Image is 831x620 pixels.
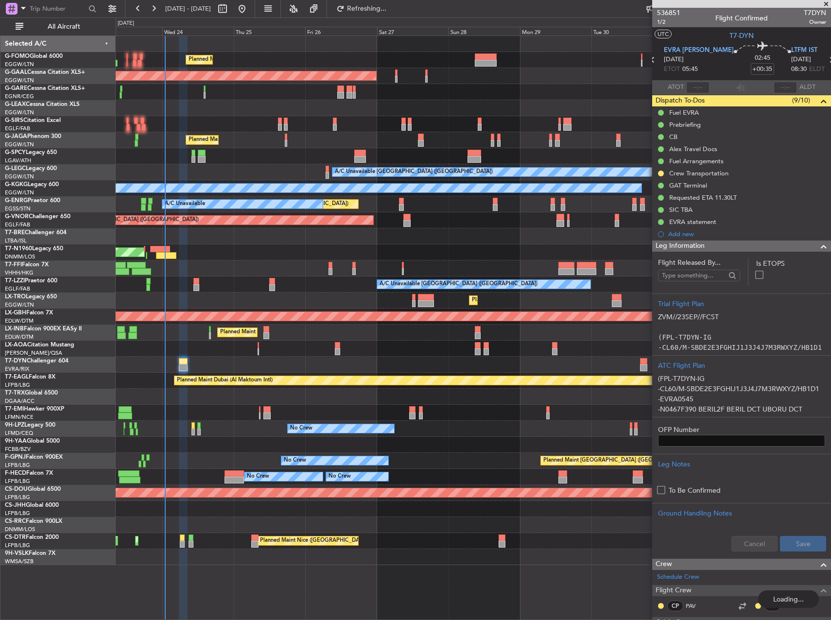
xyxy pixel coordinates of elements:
span: Owner [804,18,826,26]
div: Crew Transportation [669,169,728,177]
div: Requested ETA 11.30LT [669,193,737,202]
span: G-ENRG [5,198,28,204]
a: EGLF/FAB [5,221,30,228]
div: Sun 28 [449,27,520,35]
a: LFPB/LBG [5,494,30,501]
a: LGAV/ATH [5,157,31,164]
span: LX-AOA [5,342,27,348]
a: T7-FFIFalcon 7X [5,262,49,268]
div: A/C Unavailable [GEOGRAPHIC_DATA] ([GEOGRAPHIC_DATA]) [335,165,493,179]
span: LX-INB [5,326,24,332]
span: CS-JHH [5,502,26,508]
code: (FPL-T7DYN-IG [658,333,711,341]
a: EGGW/LTN [5,301,34,309]
a: EGSS/STN [5,205,31,212]
span: 9H-YAA [5,438,27,444]
span: G-VNOR [5,214,29,220]
div: Planned Maint [GEOGRAPHIC_DATA] ([GEOGRAPHIC_DATA]) [46,213,199,227]
p: -N0467F390 BERIL2F BERIL DCT UBORU DCT BOKSU/N0465F380 DCT [658,404,825,425]
div: No Crew [284,453,306,468]
a: EDLW/DTM [5,317,34,325]
a: T7-DYNChallenger 604 [5,358,69,364]
a: LX-TROLegacy 650 [5,294,57,300]
a: T7-N1960Legacy 650 [5,246,63,252]
div: A/C Unavailable [165,197,205,211]
div: Prebriefing [669,121,701,129]
div: Fri 26 [305,27,377,35]
span: G-GARE [5,86,27,91]
a: DGAA/ACC [5,397,35,405]
p: -EVRA0545 [658,394,825,404]
a: LFPB/LBG [5,462,30,469]
div: Fuel Arrangements [669,157,724,165]
span: [DATE] [791,55,811,65]
span: T7-DYN [729,31,754,41]
a: DNMM/LOS [5,526,35,533]
span: G-SPCY [5,150,26,155]
a: F-GPNJFalcon 900EX [5,454,63,460]
a: Schedule Crew [657,572,699,582]
a: EGGW/LTN [5,141,34,148]
input: Trip Number [30,1,86,16]
div: Sat 27 [377,27,449,35]
a: LFPB/LBG [5,542,30,549]
span: G-SIRS [5,118,23,123]
span: G-LEAX [5,102,26,107]
span: T7-DYN [5,358,27,364]
span: G-GAAL [5,69,27,75]
p: ZVM//23SEP//FCST [658,312,825,322]
a: T7-TRXGlobal 6500 [5,390,58,396]
div: No Crew [290,421,312,436]
a: EGLF/FAB [5,285,30,293]
span: G-KGKG [5,182,28,188]
span: CS-RRC [5,518,26,524]
a: 9H-LPZLegacy 500 [5,422,55,428]
span: T7-BRE [5,230,25,236]
a: PAV [686,602,708,610]
a: FCBB/BZV [5,446,31,453]
div: SIC TBA [669,206,692,214]
span: G-LEGC [5,166,26,172]
span: 9H-VSLK [5,551,29,556]
a: LFMN/NCE [5,413,34,421]
span: T7-LZZI [5,278,25,284]
div: Thu 25 [234,27,305,35]
a: CS-RRCFalcon 900LX [5,518,62,524]
label: Is ETOPS [756,258,825,269]
div: Planned Maint [GEOGRAPHIC_DATA] ([GEOGRAPHIC_DATA]) [189,52,342,67]
a: WMSA/SZB [5,558,34,565]
a: LX-AOACitation Mustang [5,342,74,348]
label: To Be Confirmed [669,485,721,496]
span: T7-FFI [5,262,22,268]
span: Flight Released By... [658,258,740,268]
span: [DATE] - [DATE] [165,4,211,13]
span: T7-N1960 [5,246,32,252]
a: G-GARECessna Citation XLS+ [5,86,85,91]
button: UTC [655,30,672,38]
span: T7-TRX [5,390,25,396]
span: F-GPNJ [5,454,26,460]
span: All Aircraft [25,23,103,30]
div: EVRA statement [669,218,716,226]
span: LX-GBH [5,310,26,316]
span: Leg Information [656,241,705,252]
span: 536851 [657,8,680,18]
a: G-KGKGLegacy 600 [5,182,59,188]
input: Type something... [662,268,726,283]
a: G-SIRSCitation Excel [5,118,61,123]
span: T7DYN [804,8,826,18]
div: Planned Maint [GEOGRAPHIC_DATA] ([GEOGRAPHIC_DATA]) [220,325,373,340]
div: Tue 30 [591,27,663,35]
span: ALDT [799,83,815,92]
div: GAT Terminal [669,181,707,189]
a: LFPB/LBG [5,510,30,517]
span: G-JAGA [5,134,27,139]
div: Tue 23 [91,27,162,35]
a: CS-JHHGlobal 6000 [5,502,59,508]
label: OFP Number [658,425,825,435]
a: LFMD/CEQ [5,430,33,437]
button: Refreshing... [332,1,390,17]
a: T7-LZZIPraetor 600 [5,278,57,284]
a: G-LEGCLegacy 600 [5,166,57,172]
button: All Aircraft [11,19,105,34]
